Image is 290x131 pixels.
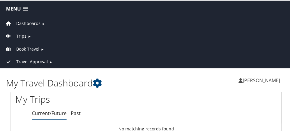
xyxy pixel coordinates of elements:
[49,59,52,64] span: ►
[243,76,280,83] span: [PERSON_NAME]
[32,109,67,116] a: Current/Future
[16,32,27,39] span: Trips
[16,45,39,52] span: Book Travel
[41,46,44,51] span: ►
[5,58,48,64] a: Travel Approval
[5,33,27,38] a: Trips
[71,109,81,116] a: Past
[3,3,31,13] a: Menu
[16,20,41,26] span: Dashboards
[16,58,48,64] span: Travel Approval
[28,33,31,38] span: ►
[5,45,39,51] a: Book Travel
[5,20,41,26] a: Dashboards
[6,5,21,11] span: Menu
[42,21,45,25] span: ►
[239,71,286,89] a: [PERSON_NAME]
[15,92,142,105] h1: My Trips
[6,76,146,89] h1: My Travel Dashboard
